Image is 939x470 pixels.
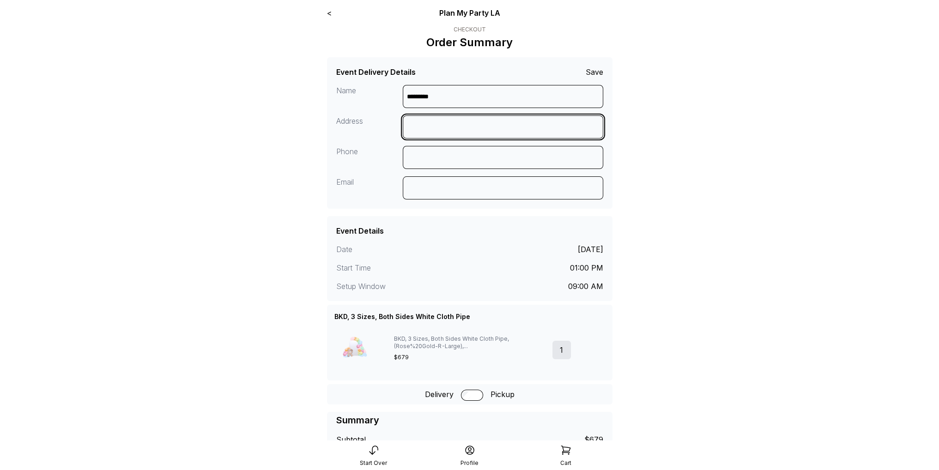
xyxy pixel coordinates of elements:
[491,389,515,400] span: Pickup
[336,115,403,139] div: Address
[360,459,387,467] div: Start Over
[425,389,454,400] span: Delivery
[327,8,332,18] a: <
[460,459,479,467] div: Profile
[560,459,571,467] div: Cart
[336,225,384,236] div: Event Details
[336,146,403,169] div: Phone
[334,312,470,321] div: BKD, 3 Sizes, Both Sides White Cloth Pipe
[586,66,603,78] div: Save
[336,66,416,78] div: Event Delivery Details
[578,244,603,255] div: [DATE]
[336,434,366,445] div: Subtotal
[584,434,603,445] div: $679
[336,244,470,255] div: Date
[336,85,403,108] div: Name
[336,414,379,427] div: Summary
[336,176,403,199] div: Email
[568,281,603,292] div: 09:00 AM
[426,26,513,33] div: Checkout
[336,281,470,292] div: Setup Window
[552,341,571,359] div: 1
[570,262,603,273] div: 01:00 PM
[394,354,545,361] div: $ 679
[426,35,513,50] p: Order Summary
[384,7,555,18] div: Plan My Party LA
[336,262,470,273] div: Start Time
[394,335,545,350] div: BKD, 3 Sizes, Both Sides White Cloth Pipe, (Rose%20Gold-R-Large), ...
